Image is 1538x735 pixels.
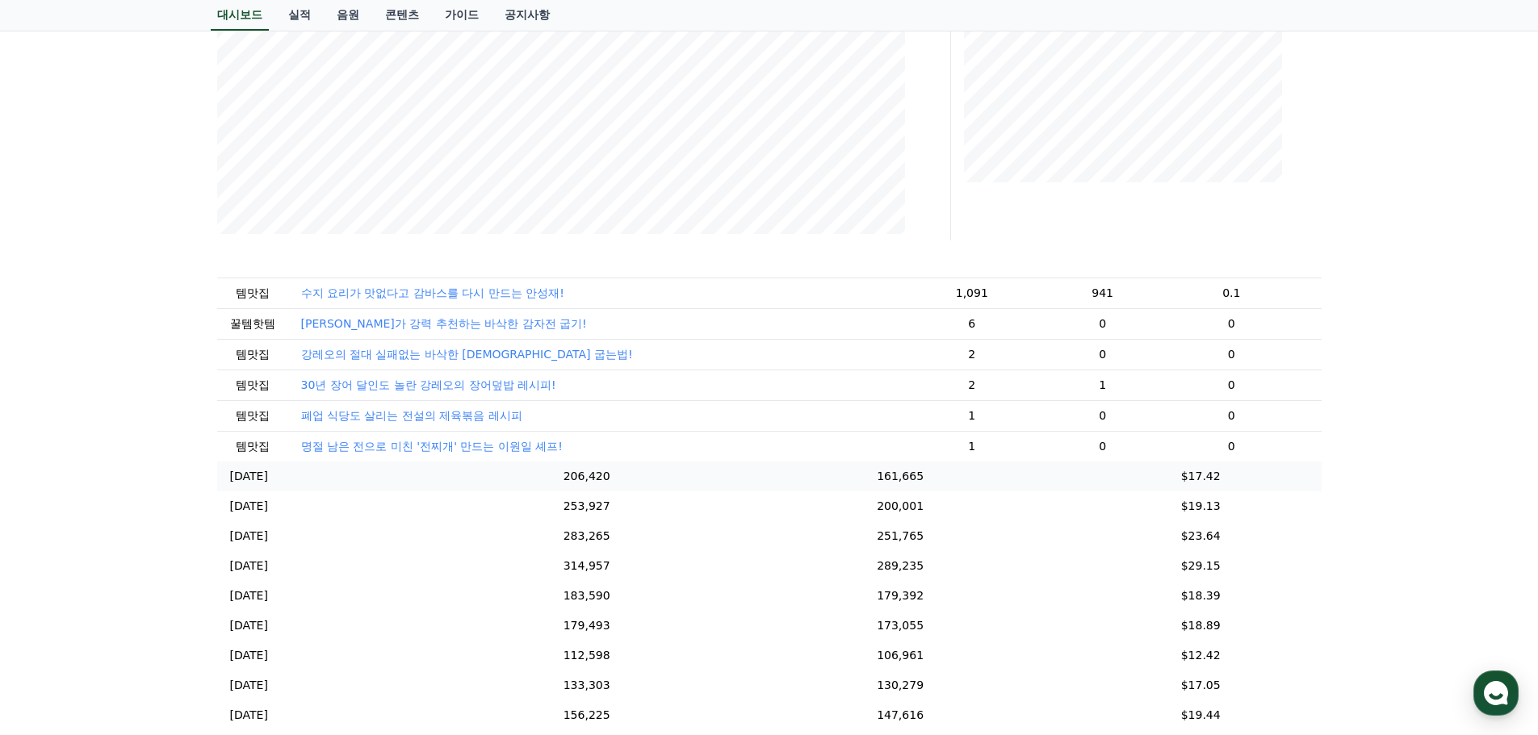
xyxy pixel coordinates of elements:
button: [PERSON_NAME]가 강력 추천하는 바삭한 감자전 굽기! [301,315,587,332]
td: 112,598 [453,641,720,670]
td: 0 [1142,308,1321,339]
td: 6 [880,308,1063,339]
td: 템맛집 [217,431,288,461]
td: 0 [1142,431,1321,461]
td: 0 [1142,339,1321,370]
button: 수지 요리가 맛없다고 감바스를 다시 만드는 안성재! [301,285,564,301]
td: 283,265 [453,521,720,551]
td: 1 [880,431,1063,461]
td: $19.13 [1080,491,1322,521]
td: $19.44 [1080,700,1322,730]
td: 133,303 [453,670,720,700]
td: 1,091 [880,278,1063,308]
td: 0.1 [1142,278,1321,308]
td: 179,493 [453,611,720,641]
td: 2 [880,370,1063,400]
td: 941 [1063,278,1142,308]
td: $18.39 [1080,581,1322,611]
p: [DATE] [230,528,268,545]
span: 대화 [148,537,167,549]
td: 2 [880,339,1063,370]
td: $17.05 [1080,670,1322,700]
p: [DATE] [230,468,268,485]
a: 홈 [5,512,107,552]
td: 161,665 [720,461,1080,491]
span: 홈 [51,536,61,549]
td: 1 [1063,370,1142,400]
td: 179,392 [720,581,1080,611]
td: 289,235 [720,551,1080,581]
td: 106,961 [720,641,1080,670]
td: $17.42 [1080,461,1322,491]
td: 템맛집 [217,370,288,400]
td: 0 [1063,308,1142,339]
td: 253,927 [453,491,720,521]
td: 템맛집 [217,400,288,431]
p: [DATE] [230,707,268,724]
td: 꿀템핫템 [217,308,288,339]
p: [DATE] [230,647,268,664]
td: $12.42 [1080,641,1322,670]
td: $29.15 [1080,551,1322,581]
td: 173,055 [720,611,1080,641]
td: 251,765 [720,521,1080,551]
td: 0 [1142,400,1321,431]
button: 명절 남은 전으로 미친 '전찌개' 만드는 이원일 셰프! [301,438,563,454]
a: 설정 [208,512,310,552]
td: 130,279 [720,670,1080,700]
td: 206,420 [453,461,720,491]
td: 1 [880,400,1063,431]
td: 0 [1063,400,1142,431]
p: [DATE] [230,617,268,634]
td: $23.64 [1080,521,1322,551]
td: 183,590 [453,581,720,611]
td: 0 [1142,370,1321,400]
button: 폐업 식당도 살리는 전설의 제육볶음 레시피 [301,407,522,424]
td: 0 [1063,339,1142,370]
td: 템맛집 [217,339,288,370]
td: $18.89 [1080,611,1322,641]
p: [DATE] [230,677,268,694]
td: 0 [1063,431,1142,461]
p: [DATE] [230,558,268,574]
a: 대화 [107,512,208,552]
td: 314,957 [453,551,720,581]
button: 강레오의 절대 실패없는 바삭한 [DEMOGRAPHIC_DATA] 굽는법! [301,346,633,362]
button: 30년 장어 달인도 놀란 강레오의 장어덮밥 레시피! [301,377,556,393]
span: 설정 [249,536,269,549]
td: 156,225 [453,700,720,730]
td: 템맛집 [217,278,288,308]
p: [DATE] [230,587,268,604]
p: [DATE] [230,498,268,515]
td: 200,001 [720,491,1080,521]
td: 147,616 [720,700,1080,730]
